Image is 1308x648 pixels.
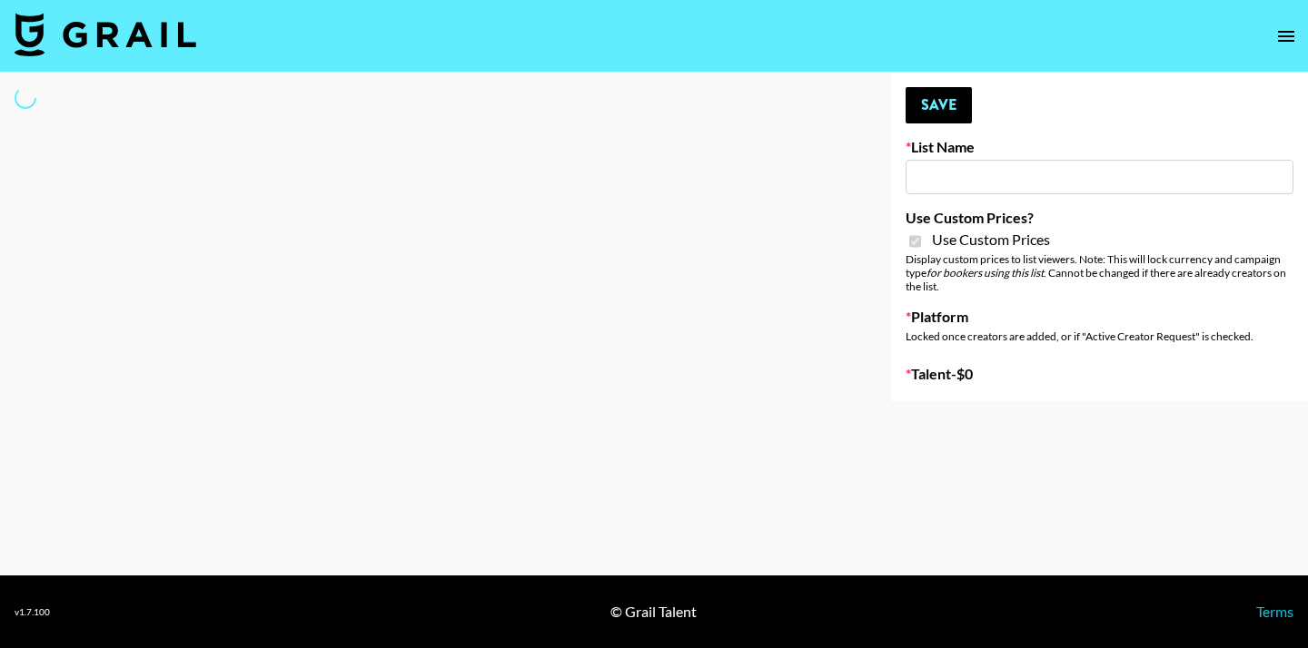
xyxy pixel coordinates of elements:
[906,209,1293,227] label: Use Custom Prices?
[926,266,1044,280] em: for bookers using this list
[906,87,972,123] button: Save
[15,606,50,618] div: v 1.7.100
[906,365,1293,383] label: Talent - $ 0
[15,13,196,56] img: Grail Talent
[906,138,1293,156] label: List Name
[1268,18,1304,54] button: open drawer
[610,603,697,621] div: © Grail Talent
[932,231,1050,249] span: Use Custom Prices
[906,329,1293,343] div: Locked once creators are added, or if "Active Creator Request" is checked.
[1256,603,1293,620] a: Terms
[906,252,1293,293] div: Display custom prices to list viewers. Note: This will lock currency and campaign type . Cannot b...
[906,308,1293,326] label: Platform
